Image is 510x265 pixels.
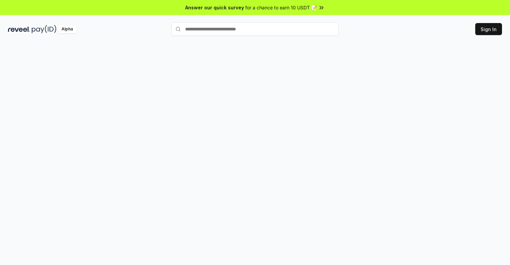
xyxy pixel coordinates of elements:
[475,23,502,35] button: Sign In
[8,25,30,33] img: reveel_dark
[245,4,317,11] span: for a chance to earn 10 USDT 📝
[58,25,77,33] div: Alpha
[185,4,244,11] span: Answer our quick survey
[32,25,56,33] img: pay_id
